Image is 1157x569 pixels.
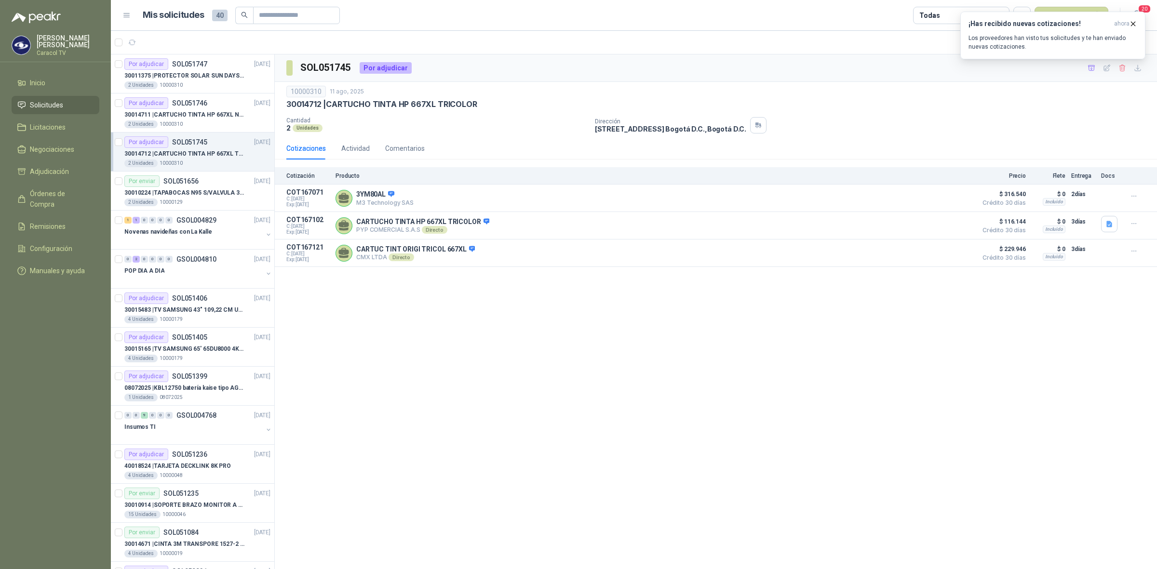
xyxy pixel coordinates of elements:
p: Los proveedores han visto tus solicitudes y te han enviado nuevas cotizaciones. [969,34,1137,51]
p: M3 Technology SAS [356,199,414,206]
p: Caracol TV [37,50,99,56]
p: SOL051399 [172,373,207,380]
div: Cotizaciones [286,143,326,154]
p: GSOL004810 [176,256,216,263]
p: 30014712 | CARTUCHO TINTA HP 667XL TRICOLOR [124,149,244,159]
div: 0 [157,217,164,224]
div: 0 [165,412,173,419]
p: Dirección [595,118,746,125]
div: 0 [133,412,140,419]
span: ahora [1114,20,1130,28]
p: [DATE] [254,411,270,420]
p: 30011375 | PROTECTOR SOLAR SUN DAYS LOCION FPS 50 CAJA X 24 UN [124,71,244,80]
p: Insumos TI [124,423,156,432]
p: [DATE] [254,177,270,186]
p: 3 días [1071,216,1095,227]
div: 2 [133,256,140,263]
span: Crédito 30 días [978,227,1026,233]
p: 40018524 | TARJETA DECKLINK 8K PRO [124,462,231,471]
div: Por adjudicar [124,97,168,109]
span: search [241,12,248,18]
div: 0 [124,412,132,419]
p: [DATE] [254,138,270,147]
p: [DATE] [254,255,270,264]
p: 3YM80AL [356,190,414,199]
a: Manuales y ayuda [12,262,99,280]
div: 1 [133,217,140,224]
p: $ 0 [1032,216,1065,227]
p: 10000048 [160,472,183,479]
div: Por enviar [124,527,160,538]
span: Solicitudes [30,100,63,110]
p: 11 ago, 2025 [330,87,364,96]
div: 0 [124,256,132,263]
div: Unidades [293,124,323,132]
a: Licitaciones [12,118,99,136]
p: [STREET_ADDRESS] Bogotá D.C. , Bogotá D.C. [595,125,746,133]
div: Comentarios [385,143,425,154]
div: Por enviar [124,488,160,499]
div: Directo [389,253,414,261]
p: [DATE] [254,528,270,537]
div: Por adjudicar [360,62,412,74]
a: Negociaciones [12,140,99,159]
p: 10000046 [162,511,186,518]
p: SOL051747 [172,61,207,67]
div: 0 [149,412,156,419]
a: 0 2 0 0 0 0 GSOL004810[DATE] POP DIA A DIA [124,253,272,284]
p: SOL051235 [163,490,199,497]
span: Licitaciones [30,122,66,132]
a: Por adjudicarSOL051405[DATE] 30015165 |TV SAMSUNG 65' 65DU8000 4K UHD LED4 Unidades10000179 [111,328,274,367]
div: 0 [149,256,156,263]
p: CARTUCHO TINTA HP 667XL TRICOLOR [356,218,489,226]
p: SOL051746 [172,100,207,106]
div: 0 [149,217,156,224]
a: Remisiones [12,217,99,236]
p: [DATE] [254,333,270,342]
div: Por adjudicar [124,331,168,343]
span: Manuales y ayuda [30,265,85,276]
div: 4 Unidades [124,550,158,557]
div: 4 Unidades [124,472,158,479]
p: 10000310 [160,81,183,89]
p: [DATE] [254,450,270,459]
div: Incluido [1043,253,1065,261]
div: 2 Unidades [124,81,158,89]
span: 20 [1138,4,1151,13]
p: GSOL004829 [176,217,216,224]
div: 2 Unidades [124,120,158,128]
p: 30010224 | TAPABOCAS N95 S/VALVULA 3M 9010 [124,188,244,198]
p: Cotización [286,172,330,179]
p: 3 días [1071,243,1095,255]
p: Precio [978,172,1026,179]
span: $ 229.946 [978,243,1026,255]
p: [DATE] [254,294,270,303]
p: PYP COMERCIAL S.A.S [356,226,489,234]
span: Exp: [DATE] [286,257,330,263]
div: 15 Unidades [124,511,161,518]
a: Por enviarSOL051656[DATE] 30010224 |TAPABOCAS N95 S/VALVULA 3M 90102 Unidades10000129 [111,172,274,211]
a: Por adjudicarSOL051236[DATE] 40018524 |TARJETA DECKLINK 8K PRO4 Unidades10000048 [111,445,274,484]
span: Negociaciones [30,144,74,155]
div: 1 Unidades [124,394,158,401]
p: 08072025 [160,394,183,401]
div: Incluido [1043,198,1065,206]
p: SOL051406 [172,295,207,302]
p: Cantidad [286,117,587,124]
p: SOL051236 [172,451,207,458]
p: [DATE] [254,489,270,498]
div: Directo [422,226,447,234]
button: 20 [1128,7,1145,24]
p: SOL051084 [163,529,199,536]
div: Por adjudicar [124,292,168,304]
img: Company Logo [12,36,30,54]
p: 30014712 | CARTUCHO TINTA HP 667XL TRICOLOR [286,99,477,109]
p: 30015483 | TV SAMSUNG 43" 109,22 CM U8000F 4K UHD [124,305,244,315]
p: [DATE] [254,216,270,225]
p: 10000179 [160,316,183,323]
span: C: [DATE] [286,251,330,257]
p: [DATE] [254,99,270,108]
p: 10000310 [160,159,183,167]
div: 9 [141,412,148,419]
span: 40 [212,10,228,21]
